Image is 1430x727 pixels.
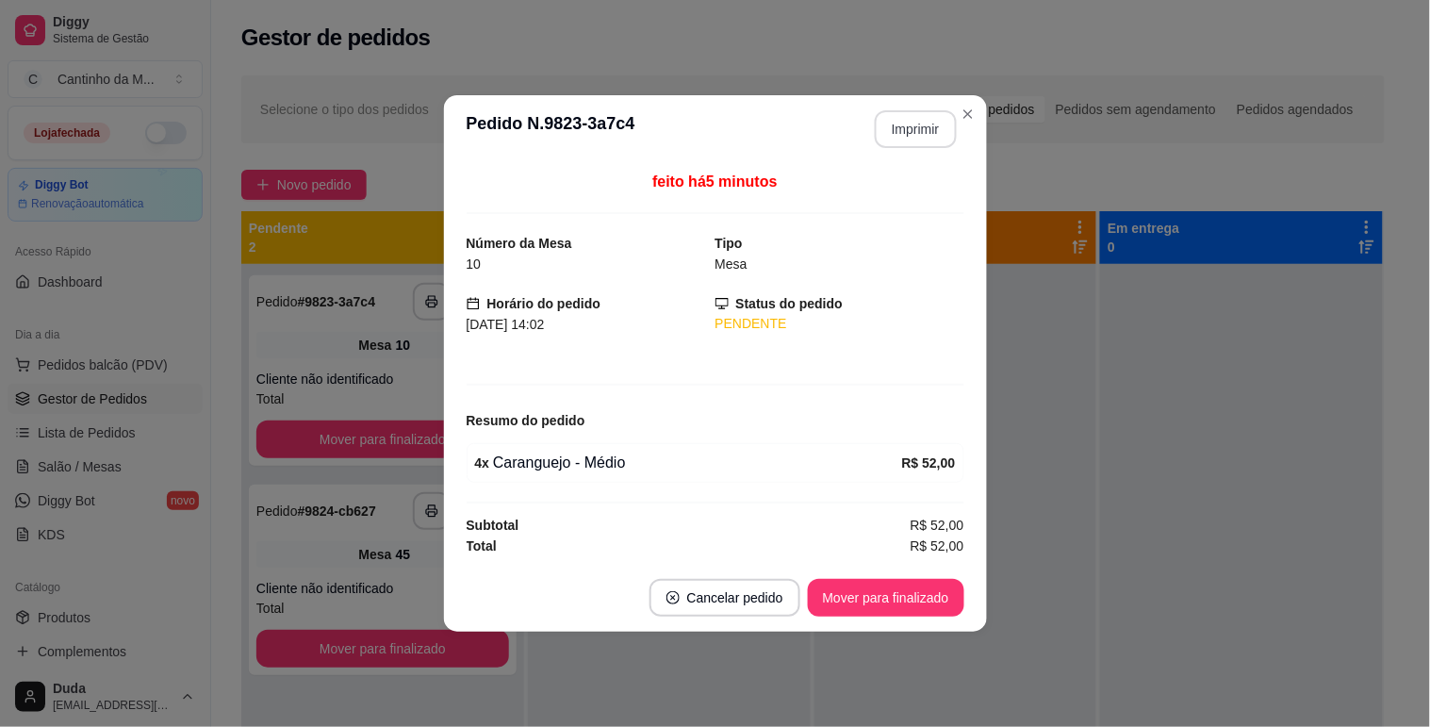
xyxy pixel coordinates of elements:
[475,455,490,471] strong: 4 x
[487,296,601,311] strong: Horário do pedido
[467,518,519,533] strong: Subtotal
[666,591,680,604] span: close-circle
[715,256,748,272] span: Mesa
[467,256,482,272] span: 10
[652,173,777,190] span: feito há 5 minutos
[911,515,964,536] span: R$ 52,00
[715,297,729,310] span: desktop
[467,317,545,332] span: [DATE] 14:02
[953,99,983,129] button: Close
[467,297,480,310] span: calendar
[736,296,844,311] strong: Status do pedido
[467,110,635,148] h3: Pedido N. 9823-3a7c4
[467,236,572,251] strong: Número da Mesa
[875,110,957,148] button: Imprimir
[715,236,743,251] strong: Tipo
[467,538,497,554] strong: Total
[911,536,964,556] span: R$ 52,00
[902,455,956,471] strong: R$ 52,00
[467,413,585,428] strong: Resumo do pedido
[649,579,800,617] button: close-circleCancelar pedido
[715,314,964,334] div: PENDENTE
[808,579,964,617] button: Mover para finalizado
[475,452,902,474] div: Caranguejo - Médio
